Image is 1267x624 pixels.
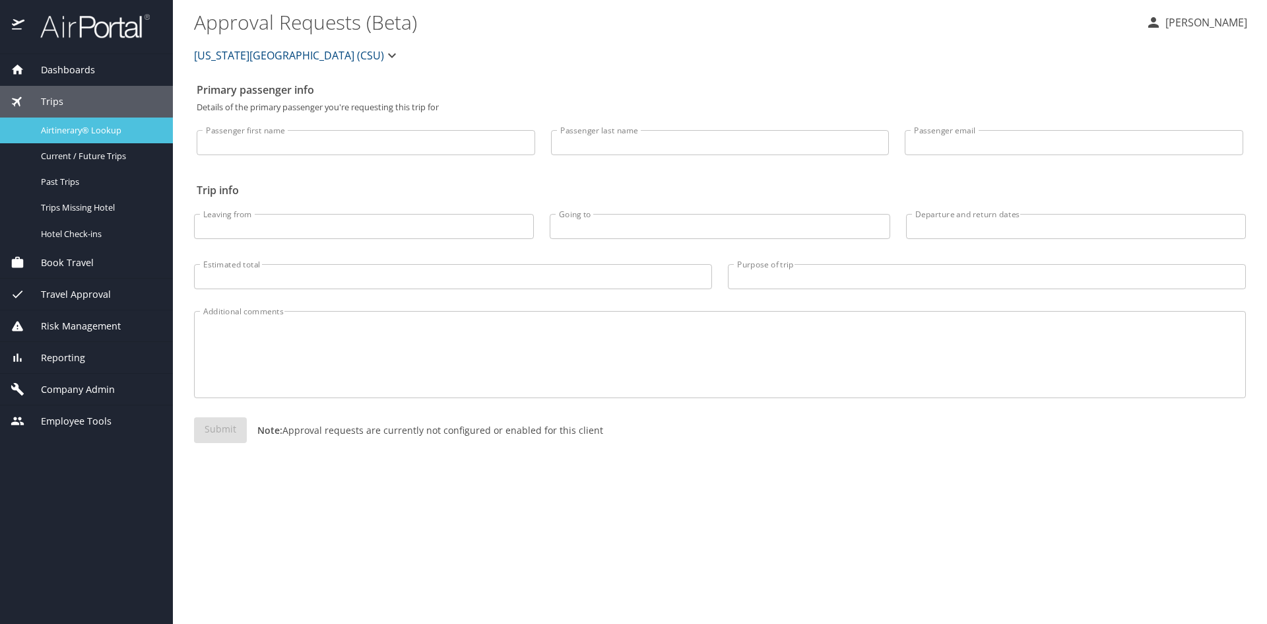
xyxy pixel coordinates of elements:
img: airportal-logo.png [26,13,150,39]
span: Trips Missing Hotel [41,201,157,214]
span: Dashboards [24,63,95,77]
span: Employee Tools [24,414,112,429]
h2: Primary passenger info [197,79,1243,100]
h1: Approval Requests (Beta) [194,1,1135,42]
span: [US_STATE][GEOGRAPHIC_DATA] (CSU) [194,46,384,65]
span: Past Trips [41,176,157,188]
h2: Trip info [197,180,1243,201]
span: Hotel Check-ins [41,228,157,240]
button: [PERSON_NAME] [1140,11,1252,34]
span: Reporting [24,351,85,365]
button: [US_STATE][GEOGRAPHIC_DATA] (CSU) [189,42,405,69]
img: icon-airportal.png [12,13,26,39]
span: Trips [24,94,63,109]
span: Book Travel [24,256,94,270]
span: Current / Future Trips [41,150,157,162]
span: Company Admin [24,382,115,397]
p: [PERSON_NAME] [1161,15,1247,30]
p: Details of the primary passenger you're requesting this trip for [197,103,1243,112]
p: Approval requests are currently not configured or enabled for this client [247,423,603,437]
span: Travel Approval [24,287,111,302]
span: Airtinerary® Lookup [41,124,157,137]
span: Risk Management [24,319,121,333]
strong: Note: [257,424,282,436]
